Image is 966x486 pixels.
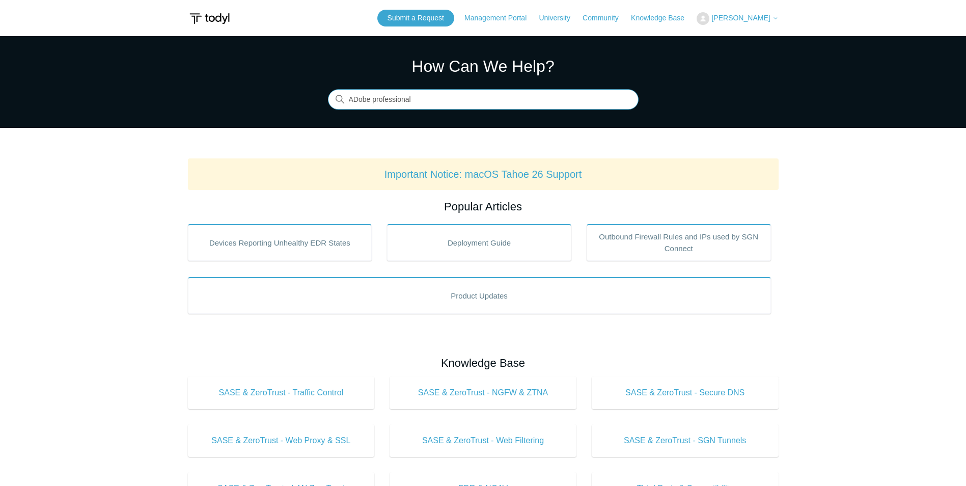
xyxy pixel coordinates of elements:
[390,376,576,409] a: SASE & ZeroTrust - NGFW & ZTNA
[592,424,779,457] a: SASE & ZeroTrust - SGN Tunnels
[697,12,778,25] button: [PERSON_NAME]
[607,387,763,399] span: SASE & ZeroTrust - Secure DNS
[203,435,360,447] span: SASE & ZeroTrust - Web Proxy & SSL
[328,90,639,110] input: Search
[583,13,629,23] a: Community
[203,387,360,399] span: SASE & ZeroTrust - Traffic Control
[384,169,582,180] a: Important Notice: macOS Tahoe 26 Support
[188,277,771,314] a: Product Updates
[377,10,454,26] a: Submit a Request
[188,9,231,28] img: Todyl Support Center Help Center home page
[387,224,571,261] a: Deployment Guide
[464,13,537,23] a: Management Portal
[607,435,763,447] span: SASE & ZeroTrust - SGN Tunnels
[328,54,639,78] h1: How Can We Help?
[188,198,779,215] h2: Popular Articles
[188,424,375,457] a: SASE & ZeroTrust - Web Proxy & SSL
[188,376,375,409] a: SASE & ZeroTrust - Traffic Control
[405,435,561,447] span: SASE & ZeroTrust - Web Filtering
[390,424,576,457] a: SASE & ZeroTrust - Web Filtering
[592,376,779,409] a: SASE & ZeroTrust - Secure DNS
[188,224,372,261] a: Devices Reporting Unhealthy EDR States
[188,355,779,371] h2: Knowledge Base
[405,387,561,399] span: SASE & ZeroTrust - NGFW & ZTNA
[539,13,580,23] a: University
[587,224,771,261] a: Outbound Firewall Rules and IPs used by SGN Connect
[711,14,770,22] span: [PERSON_NAME]
[631,13,695,23] a: Knowledge Base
